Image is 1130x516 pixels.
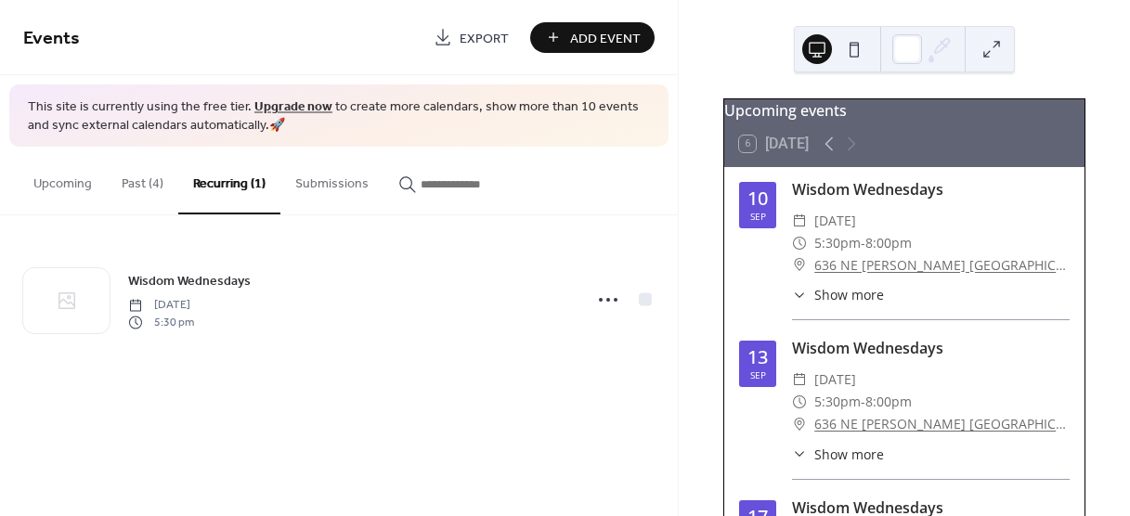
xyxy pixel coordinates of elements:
div: Sep [750,370,766,380]
div: 10 [747,189,768,208]
div: 13 [747,348,768,367]
span: Export [460,29,509,48]
a: 636 NE [PERSON_NAME] [GEOGRAPHIC_DATA] [US_STATE] [814,413,1070,435]
button: Recurring (1) [178,147,280,214]
div: Sep [750,212,766,221]
span: Wisdom Wednesdays [128,272,251,291]
button: ​Show more [792,285,884,304]
div: ​ [792,445,807,464]
div: Wisdom Wednesdays [792,178,1070,200]
span: [DATE] [814,368,856,391]
span: 5:30pm [814,232,861,254]
span: 8:00pm [865,391,912,413]
div: Upcoming events [724,99,1085,122]
button: Past (4) [107,147,178,213]
div: ​ [792,413,807,435]
span: Events [23,20,80,57]
span: [DATE] [814,210,856,232]
a: Wisdom Wednesdays [128,270,251,291]
span: 8:00pm [865,232,912,254]
div: Wisdom Wednesdays [792,337,1070,359]
span: - [861,391,865,413]
span: Show more [814,285,884,304]
div: ​ [792,254,807,277]
a: Upgrade now [254,95,332,120]
div: ​ [792,210,807,232]
span: This site is currently using the free tier. to create more calendars, show more than 10 events an... [28,98,650,135]
div: ​ [792,285,807,304]
a: 636 NE [PERSON_NAME] [GEOGRAPHIC_DATA] [US_STATE] [814,254,1070,277]
span: 5:30 pm [128,314,194,330]
div: ​ [792,391,807,413]
span: 5:30pm [814,391,861,413]
button: Add Event [530,22,655,53]
button: Upcoming [19,147,107,213]
span: [DATE] [128,297,194,314]
span: - [861,232,865,254]
span: Add Event [570,29,641,48]
a: Export [420,22,523,53]
span: Show more [814,445,884,464]
div: ​ [792,232,807,254]
button: ​Show more [792,445,884,464]
div: ​ [792,368,807,391]
button: Submissions [280,147,383,213]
